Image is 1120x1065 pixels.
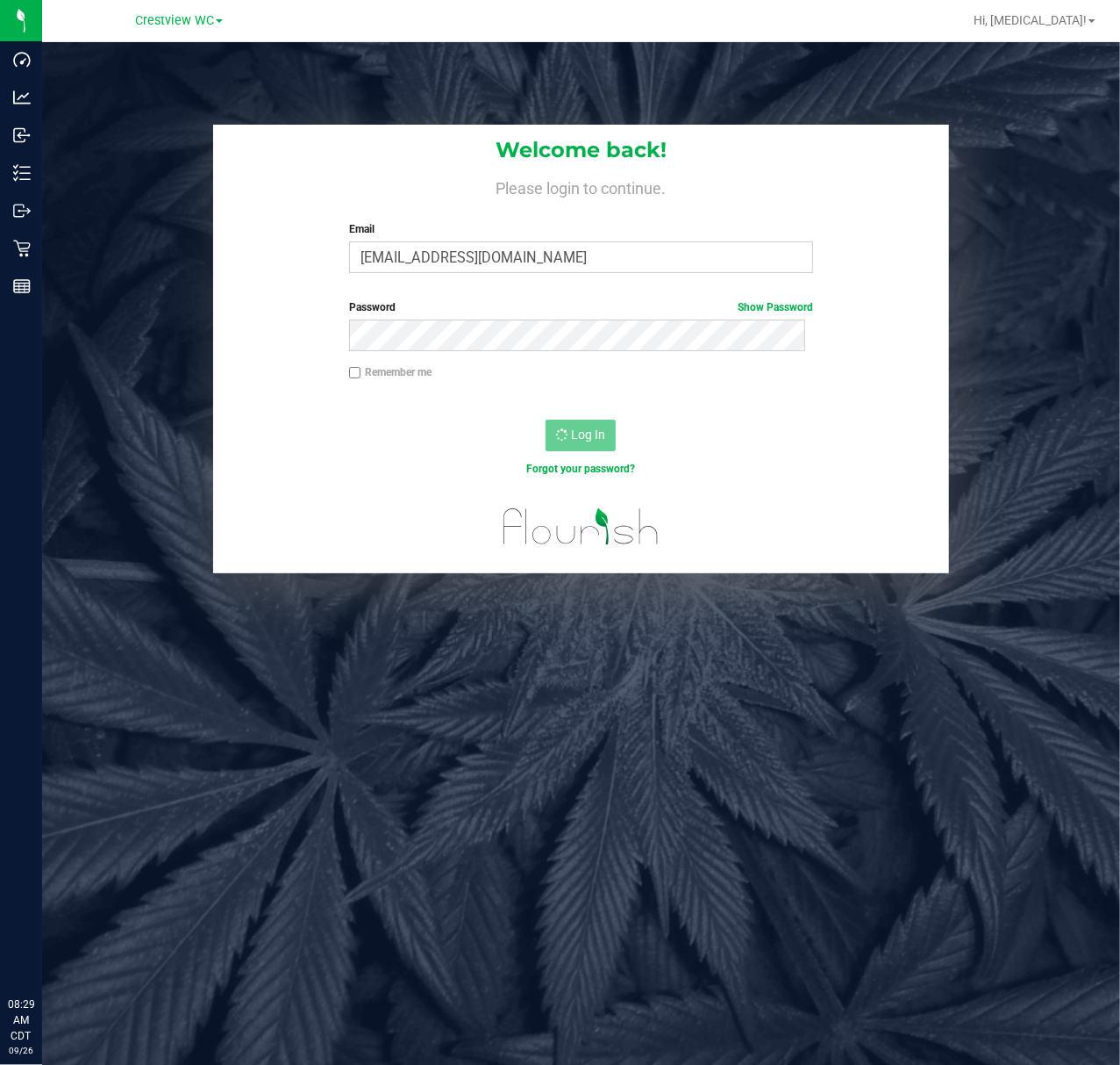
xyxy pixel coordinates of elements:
[213,176,949,197] h4: Please login to continue.
[13,51,31,68] inline-svg: Dashboard
[349,364,432,380] label: Remember me
[349,367,361,379] input: Remember me
[738,301,813,313] a: Show Password
[213,139,949,162] h1: Welcome back!
[489,495,674,558] img: flourish_logo.svg
[349,301,396,313] span: Password
[546,420,616,451] button: Log In
[8,997,34,1044] p: 08:29 AM CDT
[8,1044,34,1057] p: 09/26
[13,164,31,182] inline-svg: Inventory
[526,463,635,475] a: Forgot your password?
[13,202,31,219] inline-svg: Outbound
[13,126,31,144] inline-svg: Inbound
[349,221,814,237] label: Email
[13,240,31,257] inline-svg: Retail
[974,13,1087,27] span: Hi, [MEDICAL_DATA]!
[571,428,605,442] span: Log In
[13,277,31,295] inline-svg: Reports
[135,13,214,28] span: Crestview WC
[13,89,31,106] inline-svg: Analytics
